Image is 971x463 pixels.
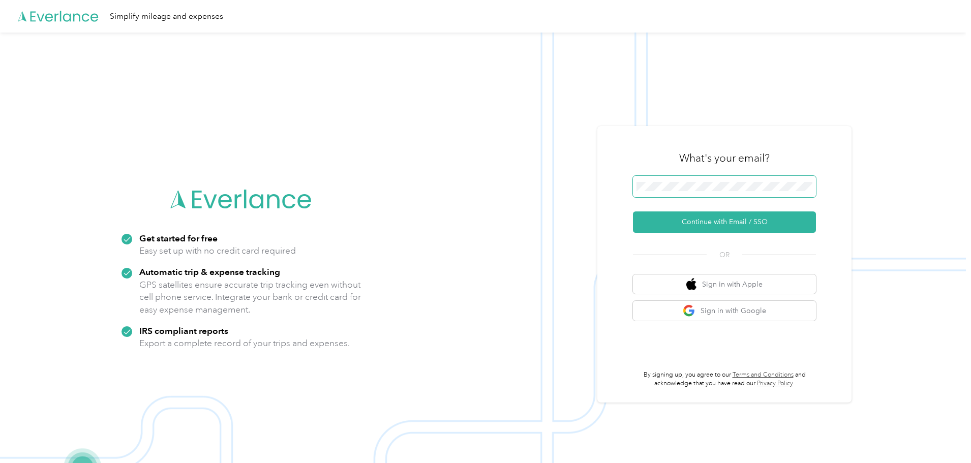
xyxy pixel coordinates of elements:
[139,266,280,277] strong: Automatic trip & expense tracking
[139,325,228,336] strong: IRS compliant reports
[733,371,794,379] a: Terms and Conditions
[139,233,218,243] strong: Get started for free
[707,250,742,260] span: OR
[633,301,816,321] button: google logoSign in with Google
[686,278,696,291] img: apple logo
[139,244,296,257] p: Easy set up with no credit card required
[139,279,361,316] p: GPS satellites ensure accurate trip tracking even without cell phone service. Integrate your bank...
[679,151,770,165] h3: What's your email?
[633,211,816,233] button: Continue with Email / SSO
[757,380,793,387] a: Privacy Policy
[683,304,695,317] img: google logo
[633,371,816,388] p: By signing up, you agree to our and acknowledge that you have read our .
[110,10,223,23] div: Simplify mileage and expenses
[139,337,350,350] p: Export a complete record of your trips and expenses.
[633,274,816,294] button: apple logoSign in with Apple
